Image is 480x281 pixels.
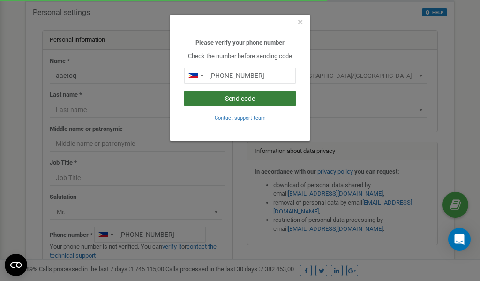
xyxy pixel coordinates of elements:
[448,228,471,251] div: Open Intercom Messenger
[298,17,303,27] button: Close
[185,68,206,83] div: Telephone country code
[184,91,296,106] button: Send code
[215,115,266,121] small: Contact support team
[184,68,296,84] input: 0905 123 4567
[195,39,285,46] b: Please verify your phone number
[5,254,27,276] button: Open CMP widget
[215,114,266,121] a: Contact support team
[298,16,303,28] span: ×
[184,52,296,61] p: Check the number before sending code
